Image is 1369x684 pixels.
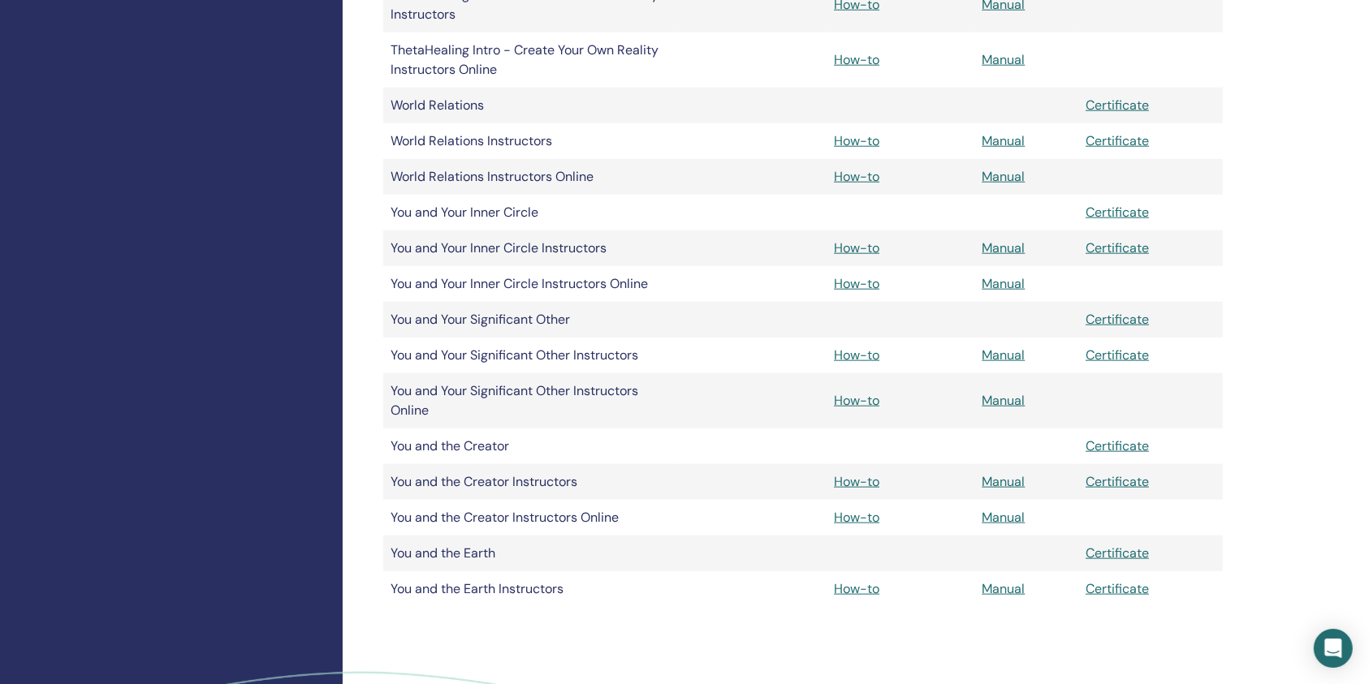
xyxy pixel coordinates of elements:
a: Manual [982,509,1025,526]
a: Manual [982,392,1025,409]
a: How-to [834,239,879,256]
a: How-to [834,168,879,185]
td: You and the Creator Instructors [383,464,676,500]
td: You and Your Significant Other Instructors Online [383,373,676,428]
td: You and the Earth [383,536,676,571]
td: You and Your Inner Circle [383,195,676,230]
a: Manual [982,168,1025,185]
td: You and the Creator [383,428,676,464]
a: Certificate [1086,239,1149,256]
td: World Relations Instructors [383,123,676,159]
a: Manual [982,580,1025,597]
td: You and Your Inner Circle Instructors Online [383,266,676,302]
td: You and Your Significant Other [383,302,676,338]
td: You and the Earth Instructors [383,571,676,607]
a: Certificate [1086,580,1149,597]
a: Certificate [1086,473,1149,490]
div: Open Intercom Messenger [1314,629,1353,668]
td: World Relations [383,88,676,123]
td: ThetaHealing Intro - Create Your Own Reality Instructors Online [383,32,676,88]
a: Manual [982,132,1025,149]
a: How-to [834,275,879,292]
a: Certificate [1086,204,1149,221]
a: How-to [834,132,879,149]
a: Manual [982,473,1025,490]
a: Certificate [1086,437,1149,454]
td: You and Your Significant Other Instructors [383,338,676,373]
a: How-to [834,473,879,490]
td: You and the Creator Instructors Online [383,500,676,536]
a: Manual [982,275,1025,292]
a: Manual [982,51,1025,68]
a: Certificate [1086,544,1149,561]
a: Manual [982,346,1025,364]
a: Certificate [1086,311,1149,328]
a: Certificate [1086,97,1149,114]
a: How-to [834,580,879,597]
a: Certificate [1086,346,1149,364]
a: How-to [834,346,879,364]
td: You and Your Inner Circle Instructors [383,230,676,266]
a: Certificate [1086,132,1149,149]
a: How-to [834,51,879,68]
a: Manual [982,239,1025,256]
a: How-to [834,392,879,409]
a: How-to [834,509,879,526]
td: World Relations Instructors Online [383,159,676,195]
